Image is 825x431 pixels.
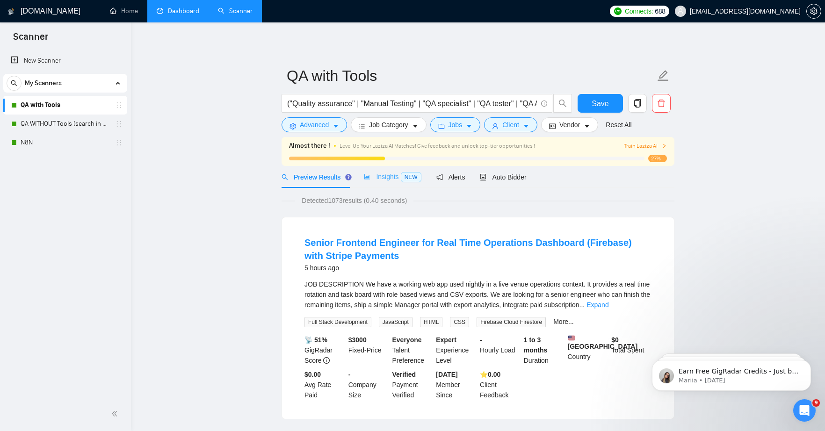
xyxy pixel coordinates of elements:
[364,173,421,180] span: Insights
[484,117,537,132] button: userClientcaret-down
[391,369,434,400] div: Payment Verified
[438,122,445,129] span: folder
[652,94,671,113] button: delete
[340,143,535,149] span: Level Up Your Laziza AI Matches! Give feedback and unlock top-tier opportunities !
[289,141,330,151] span: Almost there !
[430,117,481,132] button: folderJobscaret-down
[492,122,499,129] span: user
[110,7,138,15] a: homeHome
[282,173,349,181] span: Preview Results
[652,99,670,108] span: delete
[568,335,638,350] b: [GEOGRAPHIC_DATA]
[391,335,434,366] div: Talent Preference
[477,317,546,327] span: Firebase Cloud Firestore
[629,99,646,108] span: copy
[304,279,651,310] div: JOB DESCRIPTION We have a working web app used nightly in a live venue operations context. It pro...
[115,120,123,128] span: holder
[351,117,426,132] button: barsJob Categorycaret-down
[541,101,547,107] span: info-circle
[677,8,684,14] span: user
[559,120,580,130] span: Vendor
[111,409,121,418] span: double-left
[436,173,465,181] span: Alerts
[522,335,566,366] div: Duration
[115,139,123,146] span: holder
[806,7,821,15] a: setting
[401,172,421,182] span: NEW
[369,120,408,130] span: Job Category
[282,174,288,180] span: search
[566,335,610,366] div: Country
[436,174,443,180] span: notification
[625,6,653,16] span: Connects:
[592,98,608,109] span: Save
[541,117,598,132] button: idcardVendorcaret-down
[157,7,199,15] a: dashboardDashboard
[25,74,62,93] span: My Scanners
[480,371,500,378] b: ⭐️ 0.00
[436,371,457,378] b: [DATE]
[624,142,667,151] button: Train Laziza AI
[478,369,522,400] div: Client Feedback
[502,120,519,130] span: Client
[523,122,529,129] span: caret-down
[449,120,463,130] span: Jobs
[300,120,329,130] span: Advanced
[287,98,537,109] input: Search Freelance Jobs...
[392,336,422,344] b: Everyone
[553,94,572,113] button: search
[289,122,296,129] span: setting
[344,173,353,181] div: Tooltip anchor
[480,336,482,344] b: -
[478,335,522,366] div: Hourly Load
[549,122,556,129] span: idcard
[21,133,109,152] a: N8N
[586,301,608,309] a: Expand
[348,336,367,344] b: $ 3000
[3,74,127,152] li: My Scanners
[628,94,647,113] button: copy
[21,115,109,133] a: QA WITHOUT Tools (search in Titles)
[812,399,820,407] span: 9
[348,371,351,378] b: -
[287,64,655,87] input: Scanner name...
[450,317,469,327] span: CSS
[661,143,667,149] span: right
[304,336,327,344] b: 📡 51%
[434,369,478,400] div: Member Since
[611,336,619,344] b: $ 0
[282,117,347,132] button: settingAdvancedcaret-down
[295,195,413,206] span: Detected 1073 results (0.40 seconds)
[480,173,526,181] span: Auto Bidder
[466,122,472,129] span: caret-down
[648,155,667,162] span: 27%
[379,317,412,327] span: JavaScript
[614,7,622,15] img: upwork-logo.png
[578,94,623,113] button: Save
[364,173,370,180] span: area-chart
[7,76,22,91] button: search
[392,371,416,378] b: Verified
[303,335,347,366] div: GigRadar Score
[304,317,371,327] span: Full Stack Development
[7,80,21,86] span: search
[304,371,321,378] b: $0.00
[655,6,665,16] span: 688
[8,4,14,19] img: logo
[524,336,548,354] b: 1 to 3 months
[793,399,816,422] iframe: Intercom live chat
[420,317,443,327] span: HTML
[609,335,653,366] div: Total Spent
[359,122,365,129] span: bars
[568,335,575,341] img: 🇺🇸
[480,174,486,180] span: robot
[6,30,56,50] span: Scanner
[303,369,347,400] div: Avg Rate Paid
[807,7,821,15] span: setting
[323,357,330,364] span: info-circle
[657,70,669,82] span: edit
